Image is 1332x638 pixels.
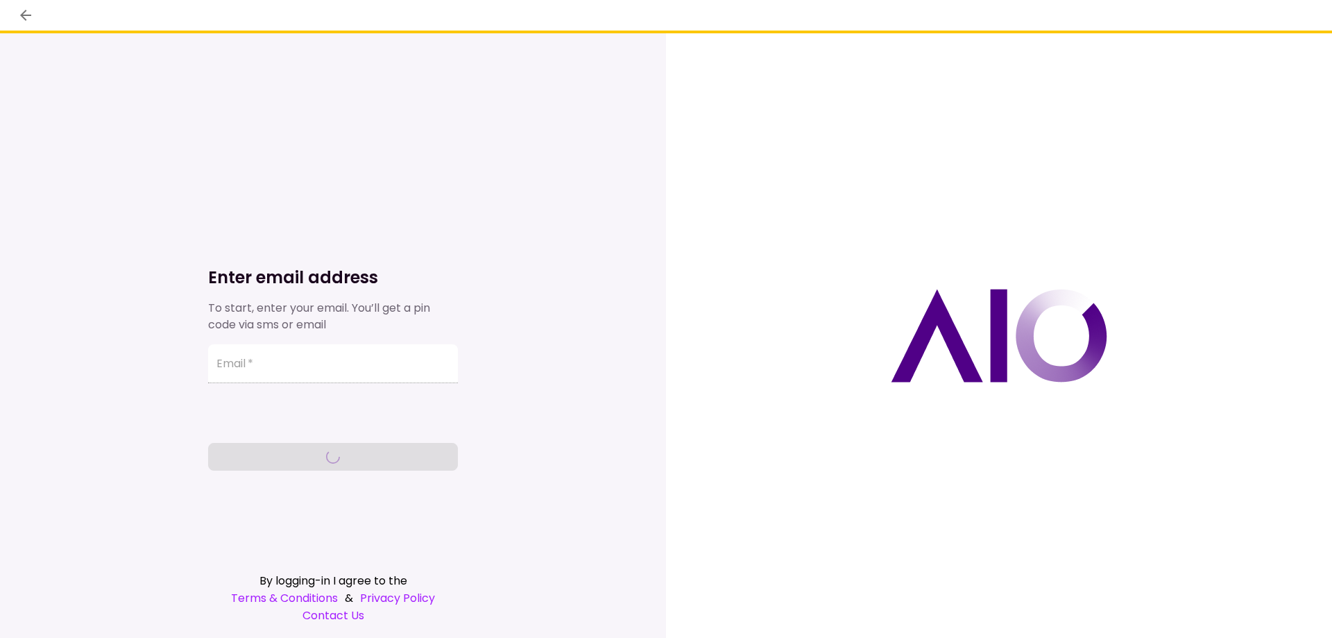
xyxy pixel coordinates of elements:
[14,3,37,27] button: back
[208,589,458,607] div: &
[360,589,435,607] a: Privacy Policy
[231,589,338,607] a: Terms & Conditions
[891,289,1107,383] img: AIO logo
[208,572,458,589] div: By logging-in I agree to the
[208,300,458,333] div: To start, enter your email. You’ll get a pin code via sms or email
[208,607,458,624] a: Contact Us
[208,267,458,289] h1: Enter email address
